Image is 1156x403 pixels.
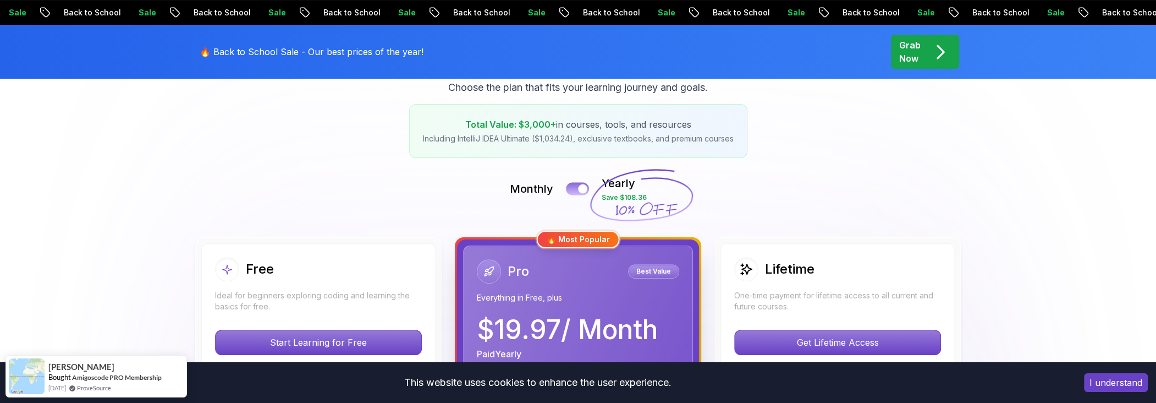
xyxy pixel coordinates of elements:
[72,373,162,382] a: Amigoscode PRO Membership
[423,133,734,144] p: Including IntelliJ IDEA Ultimate ($1,034.24), exclusive textbooks, and premium courses
[9,358,45,394] img: provesource social proof notification image
[734,337,941,348] a: Get Lifetime Access
[215,330,422,355] button: Start Learning for Free
[215,337,422,348] a: Start Learning for Free
[465,119,556,130] span: Total Value: $3,000+
[630,266,678,277] p: Best Value
[125,7,160,18] p: Sale
[477,347,521,361] p: Paid Yearly
[246,260,274,278] h2: Free
[569,7,644,18] p: Back to School
[448,80,708,95] p: Choose the plan that fits your learning journey and goals.
[48,383,66,393] span: [DATE]
[510,181,553,197] p: Monthly
[48,362,114,372] span: [PERSON_NAME]
[255,7,290,18] p: Sale
[1033,7,1069,18] p: Sale
[699,7,774,18] p: Back to School
[514,7,549,18] p: Sale
[735,330,940,355] p: Get Lifetime Access
[734,330,941,355] button: Get Lifetime Access
[644,7,679,18] p: Sale
[384,7,420,18] p: Sale
[508,263,529,280] h2: Pro
[310,7,384,18] p: Back to School
[904,7,939,18] p: Sale
[200,45,423,58] p: 🔥 Back to School Sale - Our best prices of the year!
[216,330,421,355] p: Start Learning for Free
[180,7,255,18] p: Back to School
[1084,373,1148,392] button: Accept cookies
[765,260,814,278] h2: Lifetime
[8,371,1067,395] div: This website uses cookies to enhance the user experience.
[774,7,809,18] p: Sale
[959,7,1033,18] p: Back to School
[215,290,422,312] p: Ideal for beginners exploring coding and learning the basics for free.
[734,290,941,312] p: One-time payment for lifetime access to all current and future courses.
[50,7,125,18] p: Back to School
[477,292,679,303] p: Everything in Free, plus
[899,39,921,65] p: Grab Now
[423,118,734,131] p: in courses, tools, and resources
[439,7,514,18] p: Back to School
[829,7,904,18] p: Back to School
[48,373,71,382] span: Bought
[77,383,111,393] a: ProveSource
[477,317,658,343] p: $ 19.97 / Month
